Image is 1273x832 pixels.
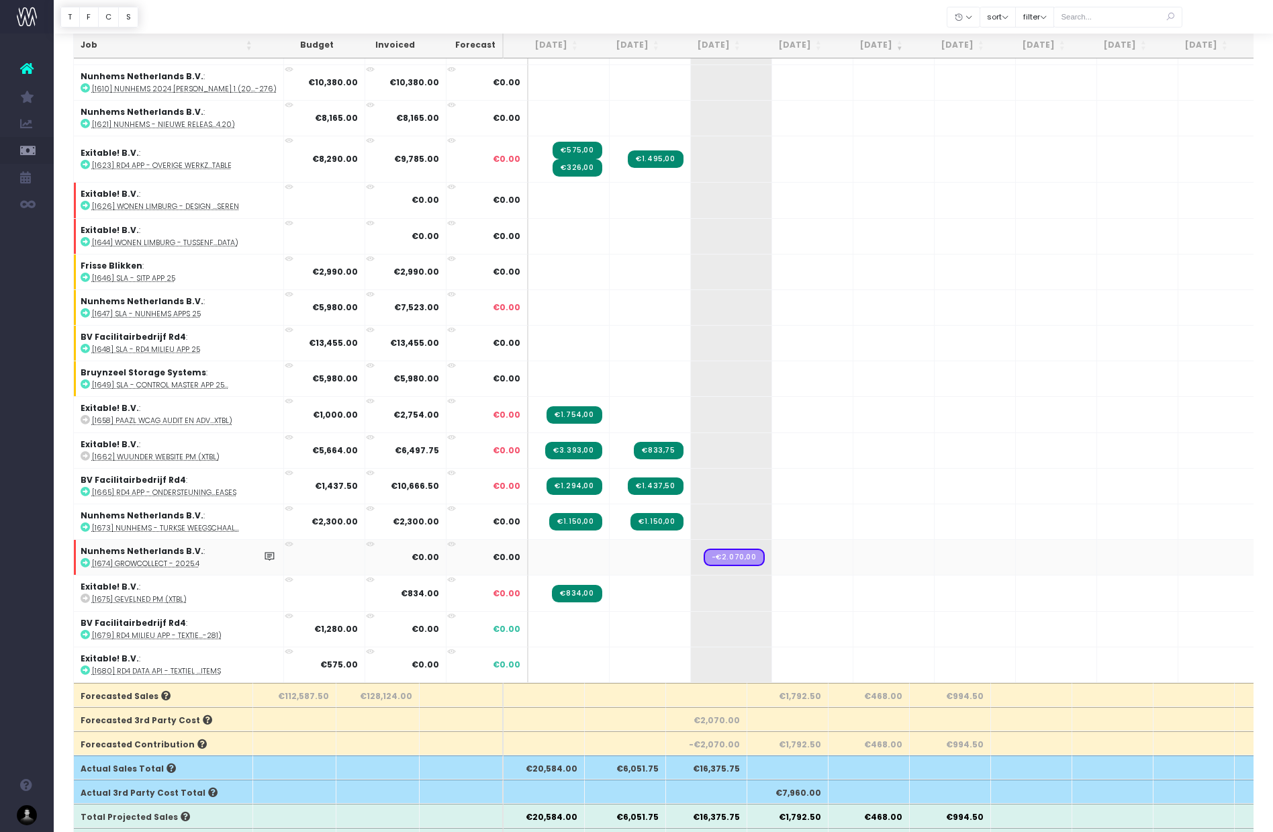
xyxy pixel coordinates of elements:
th: Jul 25: activate to sort column ascending [504,32,585,58]
span: €0.00 [493,409,520,421]
span: Streamtime Draft Order: 2 – Exitable! B.V. [704,549,765,566]
strong: €10,380.00 [389,77,439,88]
strong: Exitable! B.V. [81,188,139,199]
td: : [74,100,284,136]
strong: €9,785.00 [394,153,439,165]
strong: €5,664.00 [312,445,358,456]
strong: €13,455.00 [309,337,358,349]
abbr: [1680] Rd4 Data API - Textiel kalender items [92,666,221,676]
strong: €10,666.50 [391,480,439,492]
th: Invoiced [340,32,422,58]
th: Forecasted 3rd Party Cost [74,707,253,731]
strong: €1,280.00 [314,623,358,635]
abbr: [1644] Wonen Limburg - Tussenfase (data) [92,238,238,248]
span: €0.00 [493,302,520,314]
strong: €2,300.00 [393,516,439,527]
strong: Exitable! B.V. [81,402,139,414]
td: : [74,289,284,325]
strong: Exitable! B.V. [81,581,139,592]
strong: Nunhems Netherlands B.V. [81,545,203,557]
input: Search... [1053,7,1182,28]
span: Streamtime Invoice: 2048 – Rd4 app - overige werkzaamheden Exitable [628,150,683,168]
abbr: [1626] Wonen Limburg - design fase concretiseren [92,201,239,212]
th: €2,070.00 [666,707,747,731]
span: Streamtime Invoice: 2049 – Wuunder website PM (Xtbl) [634,442,683,459]
strong: BV Facilitairbedrijf Rd4 [81,474,186,486]
span: €0.00 [493,551,520,563]
th: €20,584.00 [504,755,585,780]
th: Forecast [422,32,504,58]
strong: Exitable! B.V. [81,147,139,158]
img: images/default_profile_image.png [17,805,37,825]
td: : [74,218,284,254]
strong: €5,980.00 [393,373,439,384]
span: Forecasted Sales [81,690,171,702]
th: €128,124.00 [336,683,420,707]
abbr: [1662] Wuunder website PM (Xtbl) [92,452,220,462]
button: filter [1015,7,1054,28]
strong: €0.00 [412,230,439,242]
th: €994.50 [910,731,991,755]
button: sort [980,7,1017,28]
th: €16,375.75 [666,804,747,828]
th: Aug 25: activate to sort column ascending [585,32,666,58]
th: €994.50 [910,804,991,828]
strong: €5,980.00 [312,373,358,384]
th: €1,792.50 [747,683,829,707]
td: : [74,432,284,468]
span: Streamtime Invoice: 2050 – Rd4 app - Extra ondersteuning [628,477,683,495]
strong: €7,523.00 [394,302,439,313]
span: Streamtime Invoice: 2040 – Rd4 app - overige werkzaamheden Exitable [553,159,602,177]
button: T [60,7,80,28]
span: €0.00 [493,230,520,242]
strong: €0.00 [412,623,439,635]
td: : [74,575,284,610]
span: €0.00 [493,373,520,385]
th: Mar 26: activate to sort column ascending [1153,32,1235,58]
strong: €6,497.75 [395,445,439,456]
th: €6,051.75 [585,755,666,780]
th: Total Projected Sales [74,804,253,828]
td: : [74,396,284,432]
abbr: [1675] Gevelned PM (Xtbl) [92,594,187,604]
th: €468.00 [829,731,910,755]
strong: €2,754.00 [393,409,439,420]
span: €0.00 [493,266,520,278]
span: €0.00 [493,194,520,206]
th: €1,792.50 [747,731,829,755]
strong: Exitable! B.V. [81,438,139,450]
span: €0.00 [493,516,520,528]
td: : [74,254,284,289]
th: €468.00 [829,683,910,707]
span: Streamtime Invoice: 2032 – Rd4 app - Extra ondersteuning [547,477,602,495]
span: Streamtime Invoice: 2031 – Wuunder website PM (Xtbl) [545,442,602,459]
strong: Exitable! B.V. [81,224,139,236]
span: €0.00 [493,588,520,600]
strong: €8,165.00 [396,112,439,124]
td: : [74,504,284,539]
th: Nov 25: activate to sort column ascending [829,32,910,58]
td: : [74,361,284,396]
span: Streamtime Invoice: 2035 – Gevelned PM [552,585,602,602]
th: Job: activate to sort column ascending [74,32,259,58]
abbr: [1673] Nunhems - Turkse weegschaal [92,523,239,533]
th: €16,375.75 [666,755,747,780]
abbr: [1658] Paazl WCAG audit en advies (Xtbl) [92,416,232,426]
span: Streamtime Invoice: 2043 – Support scale from Turkey [630,513,683,530]
strong: €0.00 [412,551,439,563]
th: Feb 26: activate to sort column ascending [1072,32,1153,58]
th: Forecasted Contribution [74,731,253,755]
span: Streamtime Invoice: 2034 – Support scale from Turkey [549,513,602,530]
button: F [79,7,99,28]
abbr: [1649] SLA - Control Master app 25 [92,380,228,390]
span: €0.00 [493,623,520,635]
abbr: [1610] Nunhems 2024 deel 1 (2024.4: NGC-282, NGC-276) [92,84,277,94]
th: Budget [259,32,340,58]
th: €6,051.75 [585,804,666,828]
strong: Nunhems Netherlands B.V. [81,106,203,118]
th: Jan 26: activate to sort column ascending [991,32,1072,58]
td: : [74,64,284,100]
strong: €13,455.00 [390,337,439,349]
td: : [74,182,284,218]
strong: €2,300.00 [312,516,358,527]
